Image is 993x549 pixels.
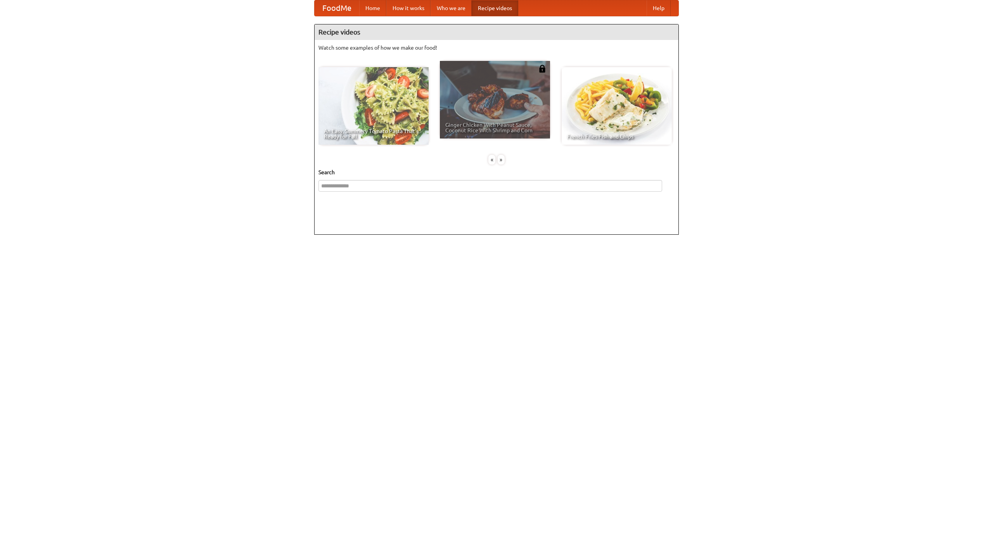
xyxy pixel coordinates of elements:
[359,0,386,16] a: Home
[562,67,672,145] a: French Fries Fish and Chips
[318,168,675,176] h5: Search
[472,0,518,16] a: Recipe videos
[647,0,671,16] a: Help
[567,134,666,139] span: French Fries Fish and Chips
[315,0,359,16] a: FoodMe
[318,44,675,52] p: Watch some examples of how we make our food!
[315,24,678,40] h4: Recipe videos
[386,0,431,16] a: How it works
[488,155,495,165] div: «
[318,67,429,145] a: An Easy, Summery Tomato Pasta That's Ready for Fall
[324,128,423,139] span: An Easy, Summery Tomato Pasta That's Ready for Fall
[538,65,546,73] img: 483408.png
[431,0,472,16] a: Who we are
[498,155,505,165] div: »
